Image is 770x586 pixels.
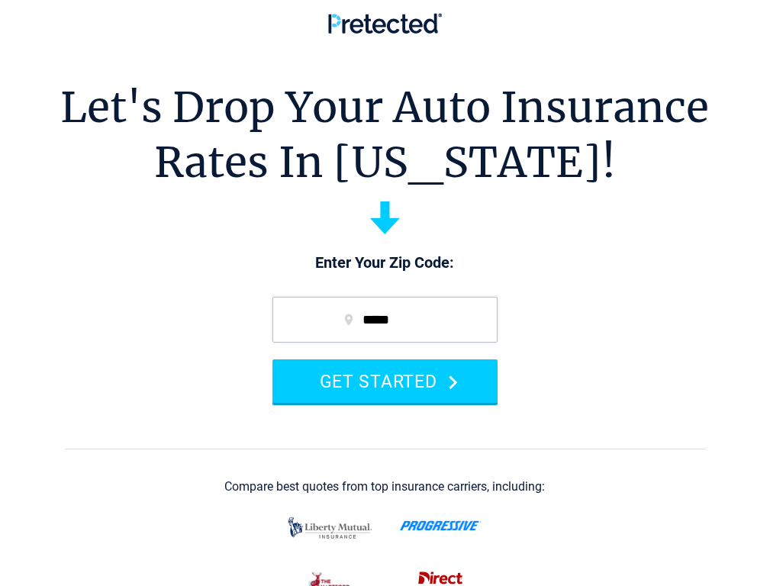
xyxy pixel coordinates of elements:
p: Enter Your Zip Code: [257,253,513,274]
div: Compare best quotes from top insurance carriers, including: [225,480,546,494]
h1: Let's Drop Your Auto Insurance Rates In [US_STATE]! [61,80,710,190]
img: Pretected Logo [328,13,442,34]
button: GET STARTED [272,359,498,403]
img: progressive [400,520,482,531]
input: zip code [272,297,498,343]
img: liberty [284,510,376,546]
